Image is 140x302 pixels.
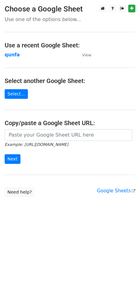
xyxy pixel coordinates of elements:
[5,42,135,49] h4: Use a recent Google Sheet:
[5,16,135,23] p: Use one of the options below...
[76,52,91,58] a: View
[97,188,135,194] a: Google Sheets
[5,5,135,14] h3: Choose a Google Sheet
[5,119,135,127] h4: Copy/paste a Google Sheet URL:
[5,77,135,85] h4: Select another Google Sheet:
[82,53,91,57] small: View
[5,52,20,58] a: qunfa
[5,154,20,164] input: Next
[5,89,28,99] a: Select...
[5,187,35,197] a: Need help?
[5,142,68,147] small: Example: [URL][DOMAIN_NAME]
[5,129,132,141] input: Paste your Google Sheet URL here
